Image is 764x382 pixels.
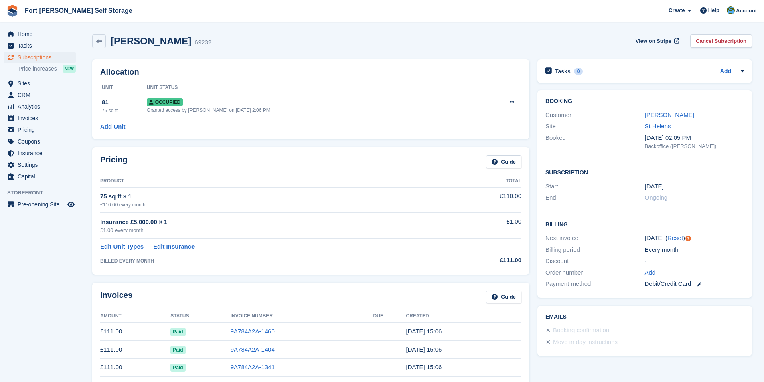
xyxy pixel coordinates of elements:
div: Booking confirmation [553,326,609,336]
a: Fort [PERSON_NAME] Self Storage [22,4,136,17]
time: 2025-01-17 01:00:00 UTC [645,182,664,191]
div: Site [545,122,644,131]
h2: Tasks [555,68,571,75]
span: Ongoing [645,194,668,201]
a: Guide [486,155,521,168]
td: £111.00 [100,323,170,341]
div: Debit/Credit Card [645,279,744,289]
td: £111.00 [100,358,170,376]
div: Insurance £5,000.00 × 1 [100,218,442,227]
div: 75 sq ft × 1 [100,192,442,201]
a: Add Unit [100,122,125,131]
a: menu [4,28,76,40]
div: NEW [63,65,76,73]
h2: Subscription [545,168,744,176]
a: Cancel Subscription [690,34,752,48]
time: 2025-05-17 14:06:35 UTC [406,364,442,370]
div: 75 sq ft [102,107,147,114]
a: View on Stripe [632,34,681,48]
div: Discount [545,257,644,266]
h2: Pricing [100,155,128,168]
span: Sites [18,78,66,89]
time: 2025-06-17 14:06:35 UTC [406,346,442,353]
span: Pre-opening Site [18,199,66,210]
a: menu [4,89,76,101]
span: Home [18,28,66,40]
div: £110.00 every month [100,201,442,208]
a: menu [4,40,76,51]
div: Start [545,182,644,191]
a: menu [4,171,76,182]
div: [DATE] 02:05 PM [645,133,744,143]
a: Edit Unit Types [100,242,144,251]
a: Preview store [66,200,76,209]
div: Move in day instructions [553,338,618,347]
div: Next invoice [545,234,644,243]
span: Insurance [18,148,66,159]
div: Booked [545,133,644,150]
span: Invoices [18,113,66,124]
a: menu [4,52,76,63]
span: Pricing [18,124,66,135]
th: Product [100,175,442,188]
div: Billing period [545,245,644,255]
a: 9A784A2A-1404 [231,346,275,353]
th: Status [170,310,230,323]
div: Granted access by [PERSON_NAME] on [DATE] 2:06 PM [147,107,476,114]
span: Price increases [18,65,57,73]
div: Every month [645,245,744,255]
a: menu [4,199,76,210]
a: [PERSON_NAME] [645,111,694,118]
div: 69232 [195,38,211,47]
a: menu [4,78,76,89]
a: menu [4,124,76,135]
div: [DATE] ( ) [645,234,744,243]
div: Backoffice ([PERSON_NAME]) [645,142,744,150]
a: Add [645,268,656,277]
div: BILLED EVERY MONTH [100,257,442,265]
a: menu [4,101,76,112]
a: menu [4,136,76,147]
span: Storefront [7,189,80,197]
a: Price increases NEW [18,64,76,73]
span: Settings [18,159,66,170]
a: menu [4,159,76,170]
span: Subscriptions [18,52,66,63]
div: £1.00 every month [100,226,442,234]
h2: [PERSON_NAME] [111,36,191,46]
div: Tooltip anchor [685,235,692,242]
td: £1.00 [442,213,521,239]
span: CRM [18,89,66,101]
img: Alex [727,6,735,14]
th: Unit [100,81,147,94]
span: View on Stripe [636,37,671,45]
div: Customer [545,111,644,120]
a: Edit Insurance [153,242,195,251]
th: Total [442,175,521,188]
span: Paid [170,346,185,354]
th: Invoice Number [231,310,373,323]
div: - [645,257,744,266]
a: 9A784A2A-1341 [231,364,275,370]
div: 81 [102,98,147,107]
a: Reset [667,234,683,241]
th: Created [406,310,521,323]
span: Create [669,6,685,14]
h2: Allocation [100,67,521,77]
a: Add [720,67,731,76]
div: Payment method [545,279,644,289]
span: Occupied [147,98,183,106]
span: Tasks [18,40,66,51]
span: Paid [170,328,185,336]
h2: Billing [545,220,744,228]
h2: Invoices [100,291,132,304]
div: Order number [545,268,644,277]
td: £111.00 [100,341,170,359]
img: stora-icon-8386f47178a22dfd0bd8f6a31ec36ba5ce8667c1dd55bd0f319d3a0aa187defe.svg [6,5,18,17]
span: Paid [170,364,185,372]
div: £111.00 [442,256,521,265]
h2: Booking [545,98,744,105]
td: £110.00 [442,187,521,212]
h2: Emails [545,314,744,320]
time: 2025-07-17 14:06:37 UTC [406,328,442,335]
